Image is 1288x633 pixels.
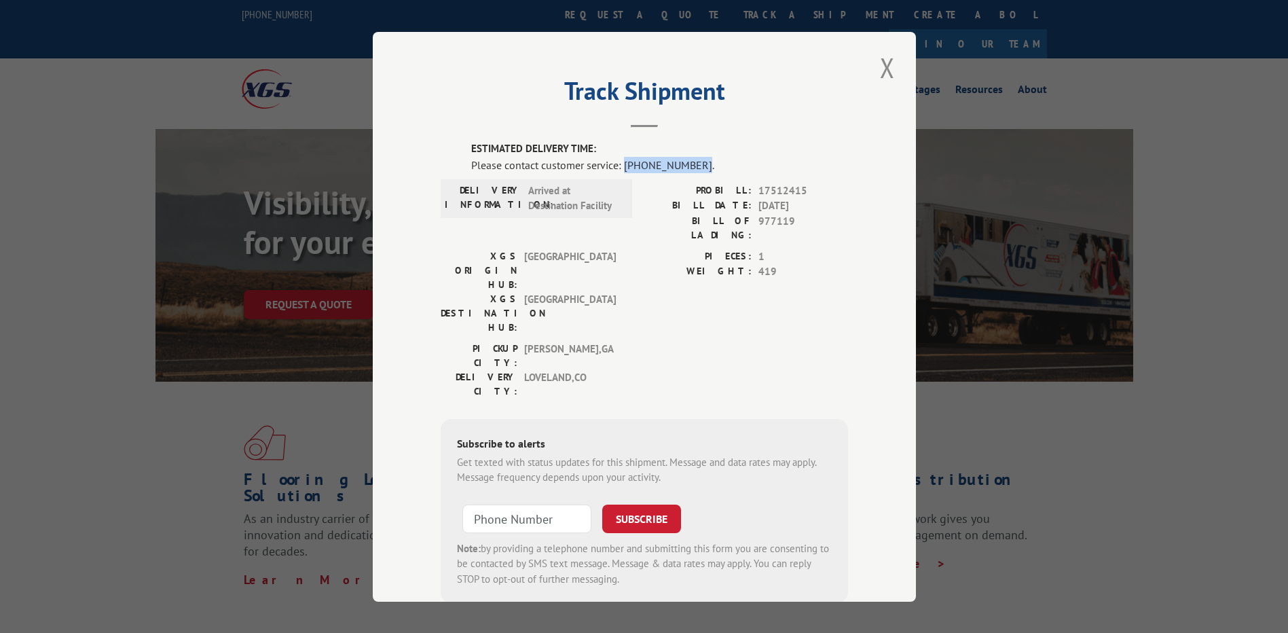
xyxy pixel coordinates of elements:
[457,435,832,454] div: Subscribe to alerts
[644,183,752,198] label: PROBILL:
[876,49,899,86] button: Close modal
[758,183,848,198] span: 17512415
[445,183,521,213] label: DELIVERY INFORMATION:
[441,369,517,398] label: DELIVERY CITY:
[457,541,832,587] div: by providing a telephone number and submitting this form you are consenting to be contacted by SM...
[462,504,591,532] input: Phone Number
[758,213,848,242] span: 977119
[441,82,848,107] h2: Track Shipment
[441,291,517,334] label: XGS DESTINATION HUB:
[471,141,848,157] label: ESTIMATED DELIVERY TIME:
[528,183,620,213] span: Arrived at Destination Facility
[644,213,752,242] label: BILL OF LADING:
[758,249,848,264] span: 1
[524,249,616,291] span: [GEOGRAPHIC_DATA]
[758,198,848,214] span: [DATE]
[457,454,832,485] div: Get texted with status updates for this shipment. Message and data rates may apply. Message frequ...
[602,504,681,532] button: SUBSCRIBE
[441,249,517,291] label: XGS ORIGIN HUB:
[471,156,848,173] div: Please contact customer service: [PHONE_NUMBER].
[524,369,616,398] span: LOVELAND , CO
[524,291,616,334] span: [GEOGRAPHIC_DATA]
[441,341,517,369] label: PICKUP CITY:
[644,264,752,280] label: WEIGHT:
[644,198,752,214] label: BILL DATE:
[758,264,848,280] span: 419
[457,541,481,554] strong: Note:
[524,341,616,369] span: [PERSON_NAME] , GA
[644,249,752,264] label: PIECES:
